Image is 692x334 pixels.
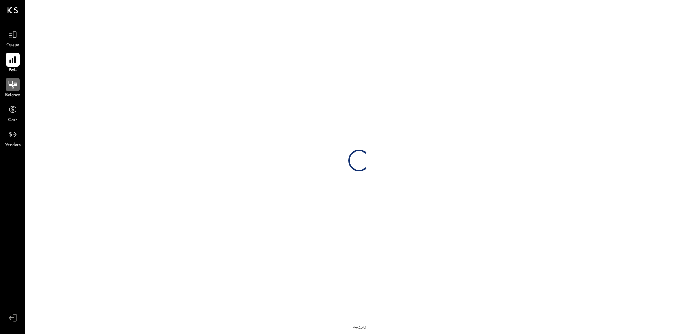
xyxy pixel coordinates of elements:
span: P&L [9,67,17,74]
a: Cash [0,103,25,124]
span: Cash [8,117,17,124]
span: Queue [6,42,20,49]
a: Vendors [0,128,25,149]
span: Vendors [5,142,21,149]
div: v 4.33.0 [353,325,366,330]
a: Balance [0,78,25,99]
a: P&L [0,53,25,74]
span: Balance [5,92,20,99]
a: Queue [0,28,25,49]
